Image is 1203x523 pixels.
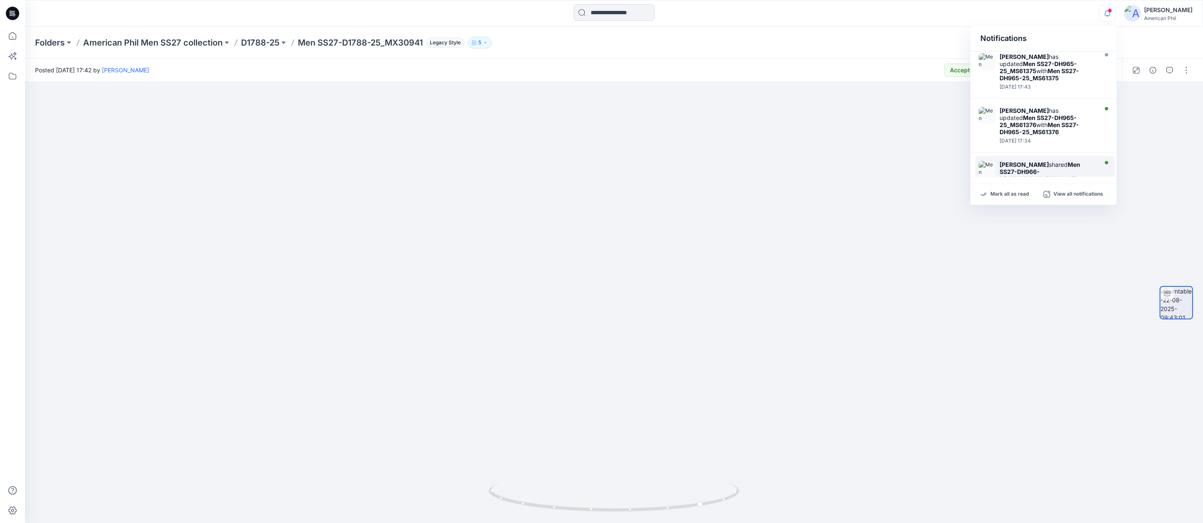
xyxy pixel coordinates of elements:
p: 5 [478,38,481,47]
div: has updated with [1000,107,1096,135]
img: Men SS27-DH965-25_MS61376 [979,107,995,124]
button: Legacy Style [423,37,464,48]
p: Men SS27-D1788-25_MX30941 [298,37,423,48]
div: Notifications [970,26,1117,51]
img: Men SS27-DH965-25_MS61375 [979,53,995,70]
a: D1788-25 [241,37,279,48]
img: avatar [1124,5,1141,22]
img: Men SS27-DH966-25_MS61380A [979,161,995,178]
div: Friday, August 22, 2025 17:34 [1000,138,1096,144]
strong: [PERSON_NAME] [1000,107,1049,114]
strong: [PERSON_NAME] [1000,53,1049,60]
strong: Men SS27-DH965-25_MS61376 [1000,121,1079,135]
a: Folders [35,37,65,48]
button: Details [1146,64,1160,77]
strong: Men SS27-DH965-25_MS61375 [1000,60,1077,74]
div: shared in [1000,161,1096,189]
a: [PERSON_NAME] [102,66,149,74]
a: American Phil Men SS27 collection [83,37,223,48]
p: View all notifications [1053,191,1103,198]
strong: Men SS27-DH965-25_MS61376 [1000,114,1077,128]
img: turntable-22-08-2025-09:43:01 [1160,287,1192,319]
div: has updated with [1000,53,1096,82]
strong: Men SS27-DH966-25_MS61380A [1000,161,1080,182]
span: Posted [DATE] 17:42 by [35,66,149,74]
div: Friday, August 22, 2025 17:43 [1000,84,1096,90]
button: 5 [468,37,492,48]
div: American Phil [1144,15,1193,21]
span: Legacy Style [426,38,464,48]
img: eyJhbGciOiJIUzI1NiIsImtpZCI6IjAiLCJzbHQiOiJzZXMiLCJ0eXAiOiJKV1QifQ.eyJkYXRhIjp7InR5cGUiOiJzdG9yYW... [378,66,850,523]
div: [PERSON_NAME] [1144,5,1193,15]
strong: Men SS27-DH965-25_MS61375 [1000,67,1079,82]
strong: [PERSON_NAME] [1000,161,1049,168]
p: Mark all as read [990,191,1029,198]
